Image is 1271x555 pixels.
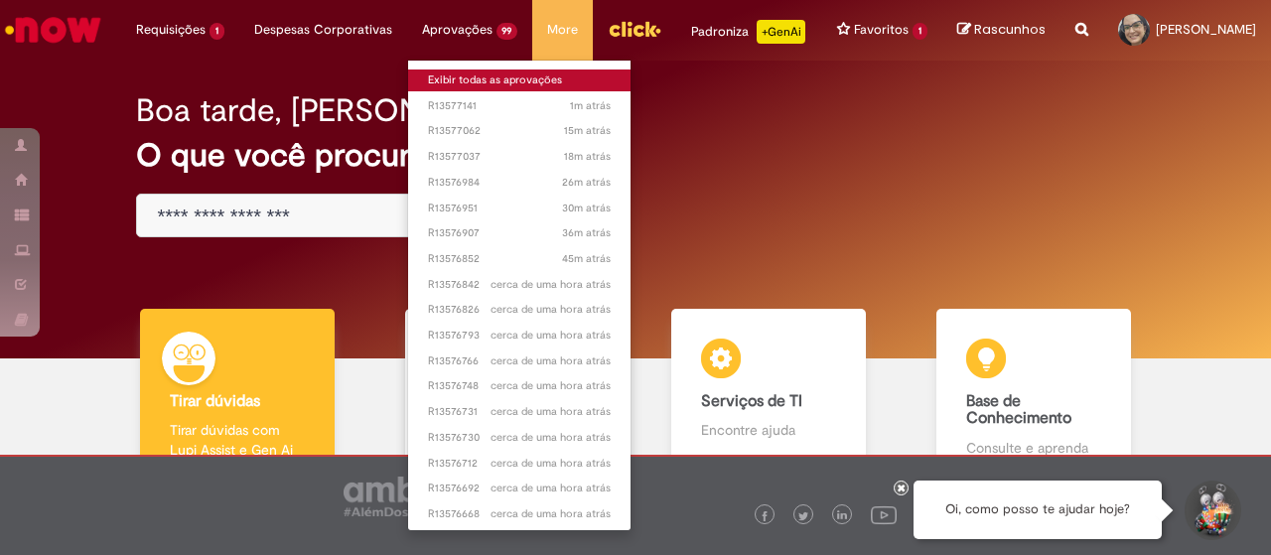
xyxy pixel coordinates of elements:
p: Tirar dúvidas com Lupi Assist e Gen Ai [170,420,305,460]
span: R13576748 [428,378,612,394]
a: Exibir todas as aprovações [408,69,632,91]
a: Aberto R13576668 : [408,503,632,525]
a: Aberto R13577062 : [408,120,632,142]
span: cerca de uma hora atrás [491,277,611,292]
span: R13576951 [428,201,612,216]
time: 29/09/2025 13:44:00 [562,201,611,215]
a: Aberto R13576984 : [408,172,632,194]
span: 1 [210,23,224,40]
time: 29/09/2025 13:47:46 [562,175,611,190]
a: Aberto R13576748 : [408,375,632,397]
time: 29/09/2025 13:24:54 [491,302,611,317]
time: 29/09/2025 13:01:57 [491,404,611,419]
a: Aberto R13576826 : [408,299,632,321]
span: 26m atrás [562,175,611,190]
a: Aberto R13576766 : [408,350,632,372]
span: R13577037 [428,149,612,165]
a: Aberto R13577141 : [408,95,632,117]
span: 45m atrás [562,251,611,266]
time: 29/09/2025 13:07:23 [491,378,611,393]
span: 30m atrás [562,201,611,215]
span: cerca de uma hora atrás [491,353,611,368]
div: Padroniza [691,20,805,44]
time: 29/09/2025 12:50:40 [491,481,611,495]
div: Oi, como posso te ajudar hoje? [914,481,1162,539]
span: 36m atrás [562,225,611,240]
span: R13576766 [428,353,612,369]
span: R13576842 [428,277,612,293]
span: cerca de uma hora atrás [491,378,611,393]
span: R13576668 [428,506,612,522]
time: 29/09/2025 13:01:49 [491,430,611,445]
time: 29/09/2025 13:12:35 [491,353,611,368]
time: 29/09/2025 13:55:42 [564,149,611,164]
ul: Aprovações [407,60,633,531]
a: Tirar dúvidas Tirar dúvidas com Lupi Assist e Gen Ai [104,309,370,481]
span: R13577062 [428,123,612,139]
img: logo_footer_ambev_rotulo_gray.png [344,477,458,516]
span: R13576692 [428,481,612,496]
a: Aberto R13576793 : [408,325,632,347]
span: cerca de uma hora atrás [491,506,611,521]
a: Base de Conhecimento Consulte e aprenda [902,309,1168,481]
span: R13576984 [428,175,612,191]
img: click_logo_yellow_360x200.png [608,14,661,44]
a: Rascunhos [957,21,1046,40]
a: Aberto R13577037 : [408,146,632,168]
a: Aberto R13576712 : [408,453,632,475]
p: Consulte e aprenda [966,438,1101,458]
p: Encontre ajuda [701,420,836,440]
time: 29/09/2025 14:13:22 [570,98,611,113]
span: cerca de uma hora atrás [491,481,611,495]
b: Tirar dúvidas [170,391,260,411]
time: 29/09/2025 12:45:45 [491,506,611,521]
span: R13576907 [428,225,612,241]
span: Rascunhos [974,20,1046,39]
span: cerca de uma hora atrás [491,302,611,317]
a: Aberto R13576907 : [408,222,632,244]
p: +GenAi [757,20,805,44]
a: Aberto R13576730 : [408,427,632,449]
b: Serviços de TI [701,391,802,411]
a: Aberto R13576852 : [408,248,632,270]
a: Serviços de TI Encontre ajuda [635,309,902,481]
button: Iniciar Conversa de Suporte [1182,481,1241,540]
a: Aberto R13576842 : [408,274,632,296]
span: 99 [496,23,518,40]
span: cerca de uma hora atrás [491,404,611,419]
span: 18m atrás [564,149,611,164]
span: 15m atrás [564,123,611,138]
time: 29/09/2025 13:38:23 [562,225,611,240]
img: ServiceNow [2,10,104,50]
img: logo_footer_facebook.png [760,511,770,521]
span: 1 [913,23,927,40]
time: 29/09/2025 13:29:29 [562,251,611,266]
span: R13576793 [428,328,612,344]
a: Aberto R13576692 : [408,478,632,499]
span: cerca de uma hora atrás [491,430,611,445]
span: R13576826 [428,302,612,318]
img: logo_footer_youtube.png [871,501,897,527]
span: 1m atrás [570,98,611,113]
time: 29/09/2025 13:26:57 [491,277,611,292]
span: Requisições [136,20,206,40]
span: R13576731 [428,404,612,420]
b: Base de Conhecimento [966,391,1071,429]
time: 29/09/2025 13:17:29 [491,328,611,343]
span: R13576730 [428,430,612,446]
img: logo_footer_linkedin.png [837,510,847,522]
span: [PERSON_NAME] [1156,21,1256,38]
h2: O que você procura hoje? [136,138,1134,173]
span: R13577141 [428,98,612,114]
span: cerca de uma hora atrás [491,328,611,343]
span: R13576712 [428,456,612,472]
a: Aberto R13576731 : [408,401,632,423]
a: Catálogo de Ofertas Abra uma solicitação [370,309,636,481]
a: Aberto R13576951 : [408,198,632,219]
time: 29/09/2025 13:59:15 [564,123,611,138]
img: logo_footer_twitter.png [798,511,808,521]
span: Favoritos [854,20,909,40]
h2: Boa tarde, [PERSON_NAME] [136,93,538,128]
span: R13576852 [428,251,612,267]
span: Aprovações [422,20,493,40]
